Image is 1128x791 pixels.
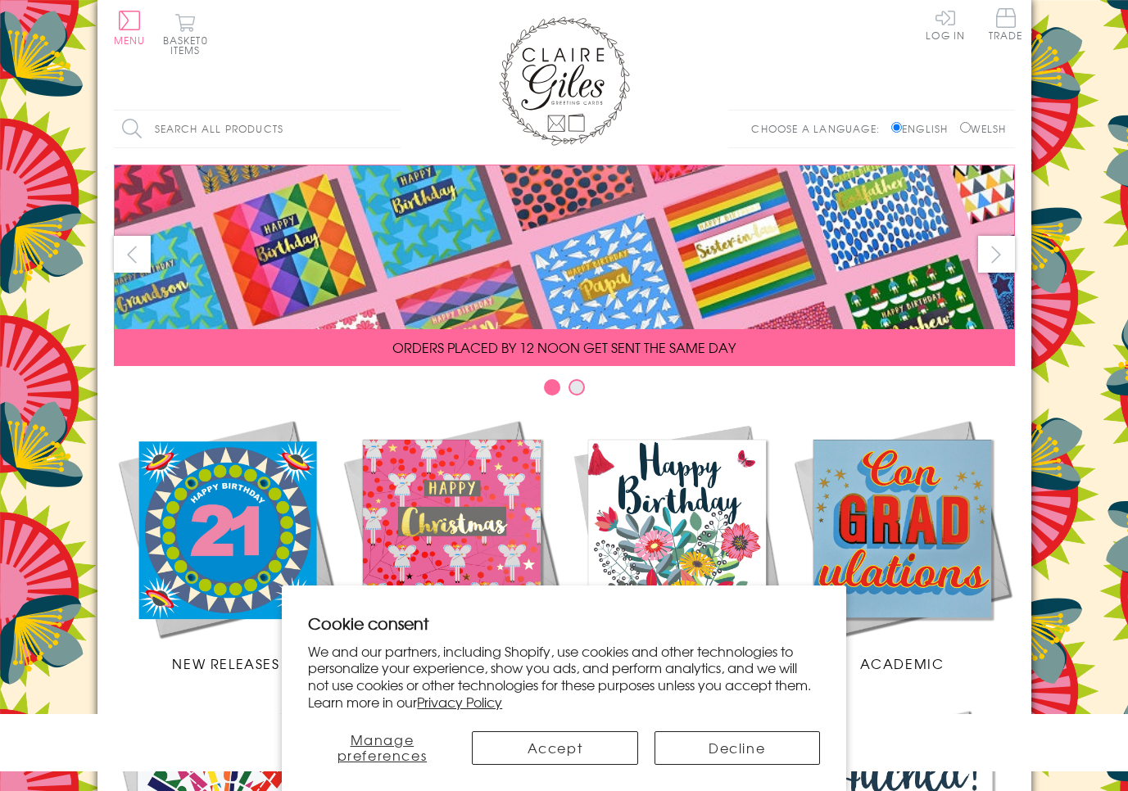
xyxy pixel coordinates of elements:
[544,379,560,395] button: Carousel Page 1 (Current Slide)
[170,33,208,57] span: 0 items
[891,122,902,133] input: English
[960,121,1007,136] label: Welsh
[308,643,820,711] p: We and our partners, including Shopify, use cookies and other technologies to personalize your ex...
[926,8,965,40] a: Log In
[392,337,736,357] span: ORDERS PLACED BY 12 NOON GET SENT THE SAME DAY
[989,8,1023,43] a: Trade
[114,236,151,273] button: prev
[308,731,455,765] button: Manage preferences
[751,121,888,136] p: Choose a language:
[860,653,945,673] span: Academic
[384,111,401,147] input: Search
[114,416,339,673] a: New Releases
[163,13,208,55] button: Basket0 items
[339,416,564,673] a: Christmas
[172,653,279,673] span: New Releases
[114,33,146,47] span: Menu
[790,416,1015,673] a: Academic
[114,11,146,45] button: Menu
[569,379,585,395] button: Carousel Page 2
[978,236,1015,273] button: next
[989,8,1023,40] span: Trade
[308,612,820,635] h2: Cookie consent
[891,121,956,136] label: English
[499,16,630,146] img: Claire Giles Greetings Cards
[655,731,820,765] button: Decline
[472,731,637,765] button: Accept
[960,122,971,133] input: Welsh
[114,111,401,147] input: Search all products
[114,378,1015,404] div: Carousel Pagination
[337,730,428,765] span: Manage preferences
[564,416,790,673] a: Birthdays
[417,692,502,712] a: Privacy Policy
